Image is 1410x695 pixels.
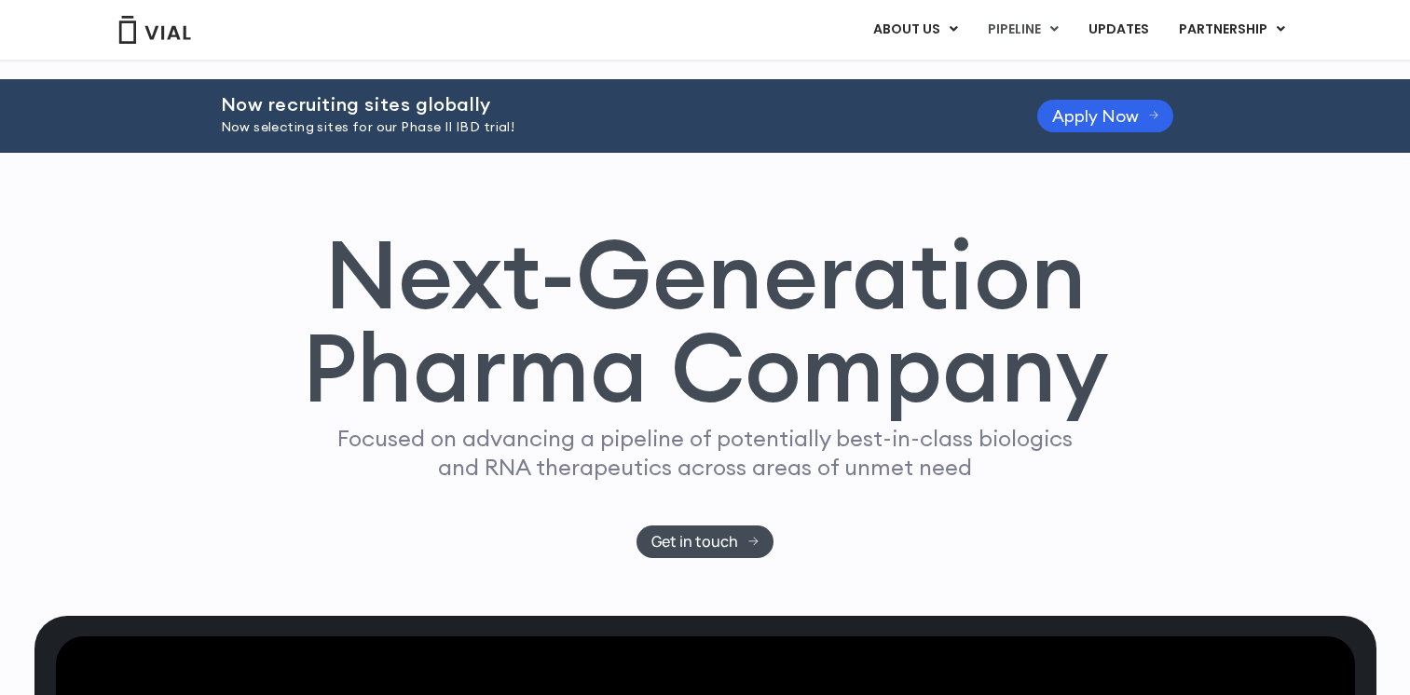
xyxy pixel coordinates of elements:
[858,14,972,46] a: ABOUT USMenu Toggle
[651,535,738,549] span: Get in touch
[637,525,773,558] a: Get in touch
[117,16,192,44] img: Vial Logo
[330,424,1081,482] p: Focused on advancing a pipeline of potentially best-in-class biologics and RNA therapeutics acros...
[973,14,1073,46] a: PIPELINEMenu Toggle
[1164,14,1300,46] a: PARTNERSHIPMenu Toggle
[221,117,991,138] p: Now selecting sites for our Phase II IBD trial!
[1052,109,1139,123] span: Apply Now
[302,227,1109,416] h1: Next-Generation Pharma Company
[1074,14,1163,46] a: UPDATES
[1037,100,1174,132] a: Apply Now
[221,94,991,115] h2: Now recruiting sites globally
